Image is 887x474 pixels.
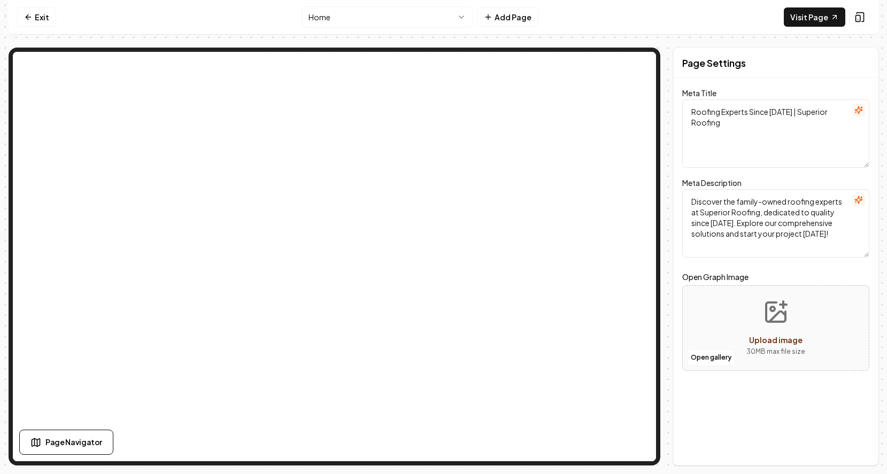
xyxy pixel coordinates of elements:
span: Upload image [749,335,803,345]
button: Open gallery [687,349,735,366]
p: 30 MB max file size [746,346,805,357]
label: Open Graph Image [682,270,869,283]
a: Exit [17,7,56,27]
span: Page Navigator [45,437,102,448]
label: Meta Title [682,88,716,98]
label: Meta Description [682,178,742,188]
a: Visit Page [784,7,845,27]
button: Page Navigator [19,430,113,455]
h2: Page Settings [682,56,746,71]
button: Upload image [738,291,814,366]
button: Add Page [477,7,538,27]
